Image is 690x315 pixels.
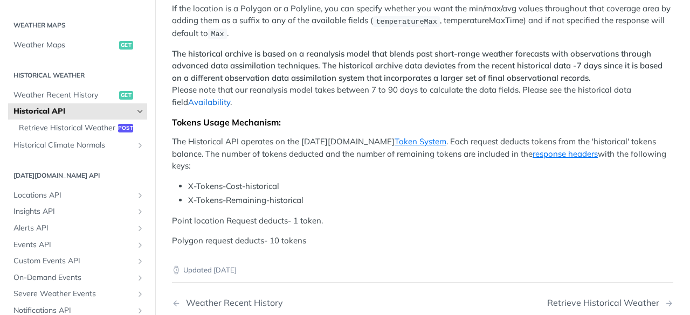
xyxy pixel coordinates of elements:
span: Custom Events API [13,256,133,267]
a: Alerts APIShow subpages for Alerts API [8,220,147,236]
li: X-Tokens-Cost-historical [188,180,673,193]
a: Events APIShow subpages for Events API [8,237,147,253]
span: Max [211,30,224,38]
button: Hide subpages for Historical API [136,107,144,116]
span: Severe Weather Events [13,289,133,299]
h2: Weather Maps [8,20,147,30]
button: Show subpages for Alerts API [136,224,144,233]
a: Availability [188,97,230,107]
span: Historical Climate Normals [13,140,133,151]
a: Locations APIShow subpages for Locations API [8,187,147,204]
a: Severe Weather EventsShow subpages for Severe Weather Events [8,286,147,302]
a: On-Demand EventsShow subpages for On-Demand Events [8,270,147,286]
span: Weather Recent History [13,90,116,101]
button: Show subpages for Locations API [136,191,144,200]
p: Updated [DATE] [172,265,673,276]
div: Weather Recent History [181,298,283,308]
span: Locations API [13,190,133,201]
div: Retrieve Historical Weather [547,298,665,308]
span: post [118,124,133,132]
a: response headers [533,149,598,159]
a: Retrieve Historical Weatherpost [13,120,147,136]
p: Polygon request deducts- 10 tokens [172,235,673,247]
span: Alerts API [13,223,133,234]
span: Retrieve Historical Weather [19,123,115,134]
span: Weather Maps [13,40,116,51]
span: get [119,41,133,50]
button: Show subpages for Severe Weather Events [136,290,144,298]
p: Point location Request deducts- 1 token. [172,215,673,227]
button: Show subpages for Insights API [136,207,144,216]
span: temperatureMax [376,17,437,25]
a: Custom Events APIShow subpages for Custom Events API [8,253,147,269]
a: Next Page: Retrieve Historical Weather [547,298,673,308]
h2: Historical Weather [8,71,147,80]
span: Insights API [13,206,133,217]
strong: The historical archive is based on a reanalysis model that blends past short-range weather foreca... [172,48,663,83]
p: If the location is a Polygon or a Polyline, you can specify whether you want the min/max/avg valu... [172,3,673,40]
p: The Historical API operates on the [DATE][DOMAIN_NAME] . Each request deducts tokens from the 'hi... [172,136,673,172]
a: Weather Mapsget [8,37,147,53]
button: Show subpages for Historical Climate Normals [136,141,144,150]
div: Tokens Usage Mechanism: [172,117,673,128]
span: Historical API [13,106,133,117]
button: Show subpages for On-Demand Events [136,274,144,282]
button: Show subpages for Events API [136,241,144,249]
a: Token System [395,136,446,146]
button: Show subpages for Notifications API [136,306,144,315]
h2: [DATE][DOMAIN_NAME] API [8,171,147,180]
span: On-Demand Events [13,272,133,283]
a: Insights APIShow subpages for Insights API [8,204,147,220]
span: get [119,91,133,100]
a: Weather Recent Historyget [8,87,147,103]
a: Historical APIHide subpages for Historical API [8,103,147,120]
a: Historical Climate NormalsShow subpages for Historical Climate Normals [8,137,147,153]
button: Show subpages for Custom Events API [136,257,144,265]
span: Events API [13,240,133,250]
a: Previous Page: Weather Recent History [172,298,387,308]
li: X-Tokens-Remaining-historical [188,194,673,207]
p: Please note that our reanalysis model takes between 7 to 90 days to calculate the data fields. Pl... [172,48,673,109]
